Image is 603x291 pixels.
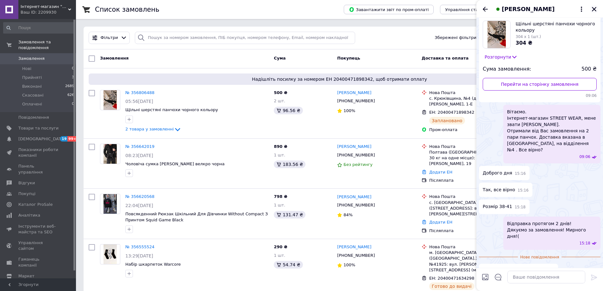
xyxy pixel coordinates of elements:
[125,144,154,149] a: № 356642019
[429,117,465,124] div: Заплановано
[337,244,371,250] a: [PERSON_NAME]
[429,96,518,107] div: с. Крюківщина, №4 (до 30 кг): вул. [PERSON_NAME], 1-Е
[494,273,502,281] button: Відкрити шаблони відповідей
[67,136,78,142] span: 99+
[22,101,42,107] span: Оплачені
[21,4,68,9] span: Інтернет-магазин "STREET WEAR"
[72,75,74,80] span: 3
[481,5,489,13] button: Назад
[60,136,67,142] span: 19
[494,5,585,13] button: [PERSON_NAME]
[104,194,117,214] img: Фото товару
[22,84,42,89] span: Виконані
[507,109,597,153] span: Вітаємо. Інтернет-магазин STREET WEAR, мене звати [PERSON_NAME]. Отримали від Вас замовлення на 2...
[429,276,474,281] span: ЕН: 20400471634298
[18,136,65,142] span: [DEMOGRAPHIC_DATA]
[18,191,35,197] span: Покупці
[344,5,434,14] button: Завантажити звіт по пром-оплаті
[581,66,597,73] span: 500 ₴
[125,107,218,112] a: Щільні шерстяні панчохи чорного кольору
[483,78,597,91] a: Перейти на сторінку замовлення
[65,84,74,89] span: 2689
[18,39,76,51] span: Замовлення та повідомлення
[429,194,518,199] div: Нова Пошта
[518,188,529,193] span: 15:16 12.08.2025
[429,127,518,133] div: Пром-оплата
[483,93,597,98] span: 09:06 12.08.2025
[429,200,518,217] div: с. [GEOGRAPHIC_DATA] ([STREET_ADDRESS]: вул. [PERSON_NAME][STREET_ADDRESS]
[337,90,371,96] a: [PERSON_NAME]
[100,144,120,164] a: Фото товару
[18,147,59,158] span: Показники роботи компанії
[518,255,562,260] span: Нове повідомлення
[274,203,285,207] span: 1 шт.
[18,273,35,279] span: Маркет
[18,212,40,218] span: Аналітика
[429,220,452,225] a: Додати ЕН
[502,5,555,13] span: [PERSON_NAME]
[429,110,474,115] span: ЕН: 20400471898342
[337,56,360,60] span: Покупець
[429,144,518,149] div: Нова Пошта
[274,194,287,199] span: 798 ₴
[429,244,518,250] div: Нова Пошта
[274,211,305,218] div: 131.47 ₴
[125,161,224,166] span: Чоловіча сумка [PERSON_NAME] велкро чорна
[104,90,117,110] img: Фото товару
[274,261,303,269] div: 54.74 ₴
[125,212,268,222] a: Повсякденний Рюкзак Шкільний Для Дівчинки Without Compact З Принтом Squid Game Black
[343,212,353,217] span: 84%
[483,170,512,176] span: Доброго дня
[18,224,59,235] span: Інструменти веб-майстра та SEO
[125,127,174,132] span: 2 товара у замовленні
[274,144,287,149] span: 890 ₴
[72,66,74,72] span: 0
[125,253,153,258] span: 13:29[DATE]
[337,153,375,157] span: [PHONE_NUMBER]
[72,101,74,107] span: 0
[274,253,285,258] span: 1 шт.
[590,5,598,13] button: Закрити
[429,228,518,234] div: Післяплата
[21,9,76,15] div: Ваш ID: 2209930
[274,153,285,157] span: 1 шт.
[429,250,518,273] div: м. [GEOGRAPHIC_DATA] ([GEOGRAPHIC_DATA].), Поштомат №41925: вул. [PERSON_NAME][STREET_ADDRESS] (м...
[483,66,531,73] span: Сума замовлення:
[337,194,371,200] a: [PERSON_NAME]
[22,75,42,80] span: Прийняті
[125,153,153,158] span: 08:23[DATE]
[274,107,303,114] div: 96.56 ₴
[274,90,287,95] span: 500 ₴
[274,98,285,103] span: 2 шт.
[429,282,474,290] div: Готово до видачі
[95,6,159,13] h1: Список замовлень
[274,161,305,168] div: 183.56 ₴
[125,90,154,95] a: № 356806488
[516,21,597,33] span: Щільні шерстяні панчохи чорного кольору
[22,92,44,98] span: Скасовані
[440,5,499,14] button: Управління статусами
[135,32,355,44] input: Пошук за номером замовлення, ПІБ покупця, номером телефону, Email, номером накладної
[487,21,506,48] img: 5195894737_w100_h100_plotnye-sherstyanye-chulki.jpg
[100,90,120,110] a: Фото товару
[18,115,49,120] span: Повідомлення
[429,90,518,96] div: Нова Пошта
[125,262,181,267] a: Набір шкарпеток Warcore
[343,263,355,267] span: 100%
[515,205,526,210] span: 15:18 12.08.2025
[104,144,117,164] img: Фото товару
[337,203,375,207] span: [PHONE_NUMBER]
[18,163,59,175] span: Панель управління
[22,66,31,72] span: Нові
[483,268,541,274] span: Дуже дякую. Навзаєм 🙏🏻
[100,56,129,60] span: Замовлення
[104,244,117,264] img: Фото товару
[18,256,59,268] span: Гаманець компанії
[67,92,74,98] span: 626
[516,35,541,39] span: 304 x 1 (шт.)
[337,144,371,150] a: [PERSON_NAME]
[125,127,181,131] a: 2 товара у замовленні
[3,22,75,34] input: Пошук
